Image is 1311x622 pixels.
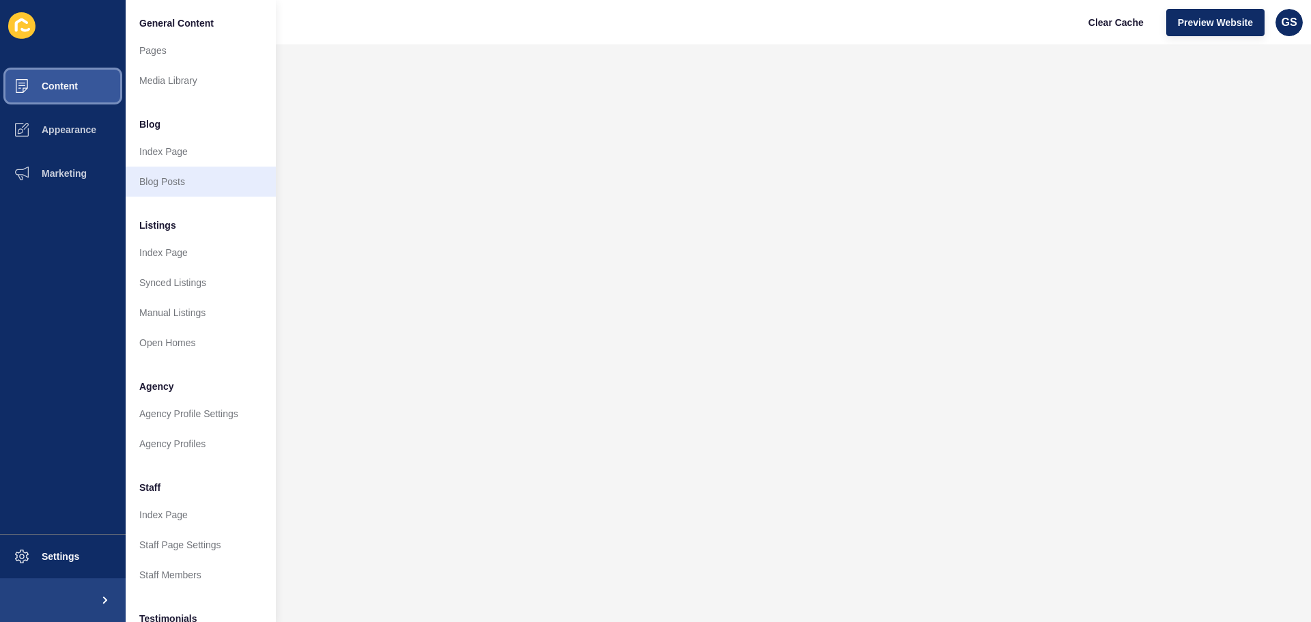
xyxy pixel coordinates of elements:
a: Synced Listings [126,268,276,298]
a: Agency Profile Settings [126,399,276,429]
span: Listings [139,218,176,232]
a: Agency Profiles [126,429,276,459]
a: Blog Posts [126,167,276,197]
span: General Content [139,16,214,30]
button: Clear Cache [1077,9,1155,36]
a: Index Page [126,500,276,530]
button: Preview Website [1166,9,1265,36]
a: Pages [126,36,276,66]
a: Index Page [126,137,276,167]
a: Open Homes [126,328,276,358]
span: Clear Cache [1088,16,1144,29]
a: Index Page [126,238,276,268]
a: Staff Members [126,560,276,590]
span: GS [1281,16,1297,29]
a: Staff Page Settings [126,530,276,560]
a: Media Library [126,66,276,96]
span: Agency [139,380,174,393]
span: Blog [139,117,160,131]
span: Staff [139,481,160,494]
a: Manual Listings [126,298,276,328]
span: Preview Website [1178,16,1253,29]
